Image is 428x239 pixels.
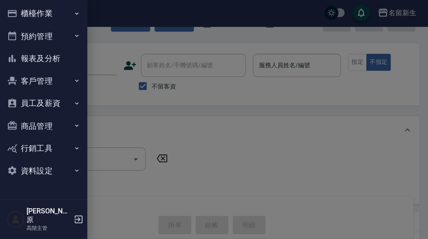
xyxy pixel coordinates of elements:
button: 商品管理 [3,115,83,138]
p: 高階主管 [27,224,71,232]
h5: [PERSON_NAME]原 [27,207,71,224]
button: 櫃檯作業 [3,3,83,26]
button: 預約管理 [3,26,83,49]
img: Person [7,211,24,228]
button: 行銷工具 [3,138,83,160]
button: 報表及分析 [3,48,83,71]
button: 員工及薪資 [3,93,83,115]
button: 資料設定 [3,160,83,183]
button: 客戶管理 [3,71,83,93]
